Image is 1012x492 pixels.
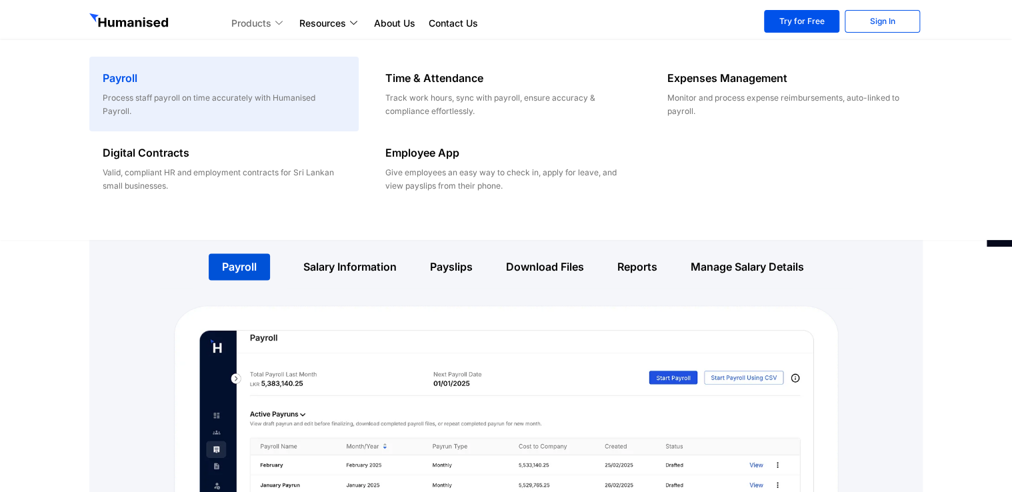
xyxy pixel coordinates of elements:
[293,15,367,31] a: Resources
[385,91,627,118] div: Track work hours, sync with payroll, ensure accuracy & compliance effortlessly.
[103,91,345,118] div: Process staff payroll on time accurately with Humanised Payroll.
[691,260,804,273] a: Manage Salary Details
[667,70,909,86] h6: Expenses Management
[385,70,627,86] h6: Time & Attendance
[506,260,584,273] a: Download Files
[845,10,920,33] a: Sign In
[617,260,657,273] a: Reports
[209,253,270,280] a: Payroll
[385,145,627,161] h6: Employee App
[422,15,485,31] a: Contact Us
[103,166,345,193] div: Valid, compliant HR and employment contracts for Sri Lankan small businesses.
[367,15,422,31] a: About Us
[430,260,473,273] a: Payslips
[225,15,293,31] a: Products
[103,70,345,86] h6: Payroll
[89,13,171,31] img: GetHumanised Logo
[303,260,397,273] a: Salary Information
[667,91,909,118] div: Monitor and process expense reimbursements, auto-linked to payroll.
[103,145,345,161] h6: Digital Contracts
[385,166,627,193] p: Give employees an easy way to check in, apply for leave, and view payslips from their phone.
[764,10,839,33] a: Try for Free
